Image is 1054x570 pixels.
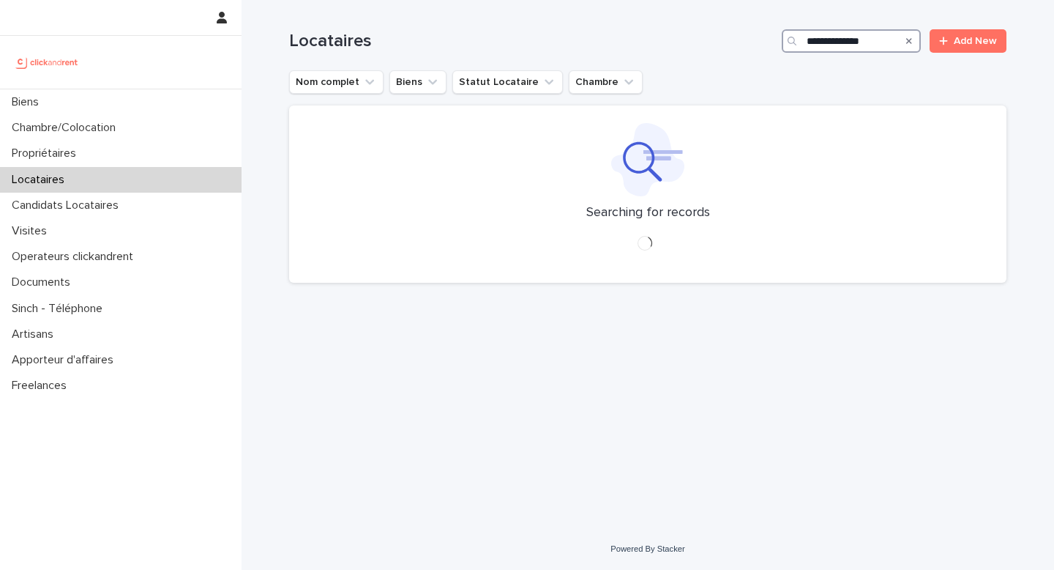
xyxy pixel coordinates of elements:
[6,147,88,160] p: Propriétaires
[12,48,83,77] img: UCB0brd3T0yccxBKYDjQ
[289,31,776,52] h1: Locataires
[586,205,710,221] p: Searching for records
[569,70,643,94] button: Chambre
[930,29,1006,53] a: Add New
[6,275,82,289] p: Documents
[6,121,127,135] p: Chambre/Colocation
[954,36,997,46] span: Add New
[6,173,76,187] p: Locataires
[452,70,563,94] button: Statut Locataire
[389,70,446,94] button: Biens
[6,199,130,212] p: Candidats Locataires
[6,224,59,238] p: Visites
[289,70,384,94] button: Nom complet
[6,302,114,316] p: Sinch - Téléphone
[6,379,78,393] p: Freelances
[6,353,125,367] p: Apporteur d'affaires
[610,544,684,553] a: Powered By Stacker
[6,327,65,341] p: Artisans
[6,250,145,264] p: Operateurs clickandrent
[6,95,51,109] p: Biens
[782,29,921,53] input: Search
